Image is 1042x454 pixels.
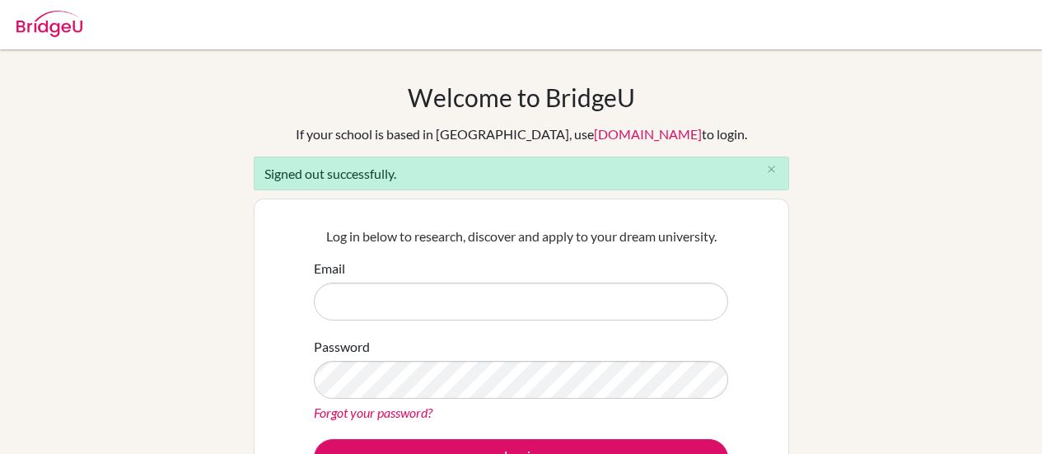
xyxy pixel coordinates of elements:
label: Email [314,259,345,278]
p: Log in below to research, discover and apply to your dream university. [314,227,728,246]
div: If your school is based in [GEOGRAPHIC_DATA], use to login. [296,124,747,144]
div: Signed out successfully. [254,157,789,190]
h1: Welcome to BridgeU [408,82,635,112]
a: [DOMAIN_NAME] [594,126,702,142]
label: Password [314,337,370,357]
a: Forgot your password? [314,405,432,420]
button: Close [755,157,788,182]
i: close [765,163,778,176]
img: Bridge-U [16,11,82,37]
